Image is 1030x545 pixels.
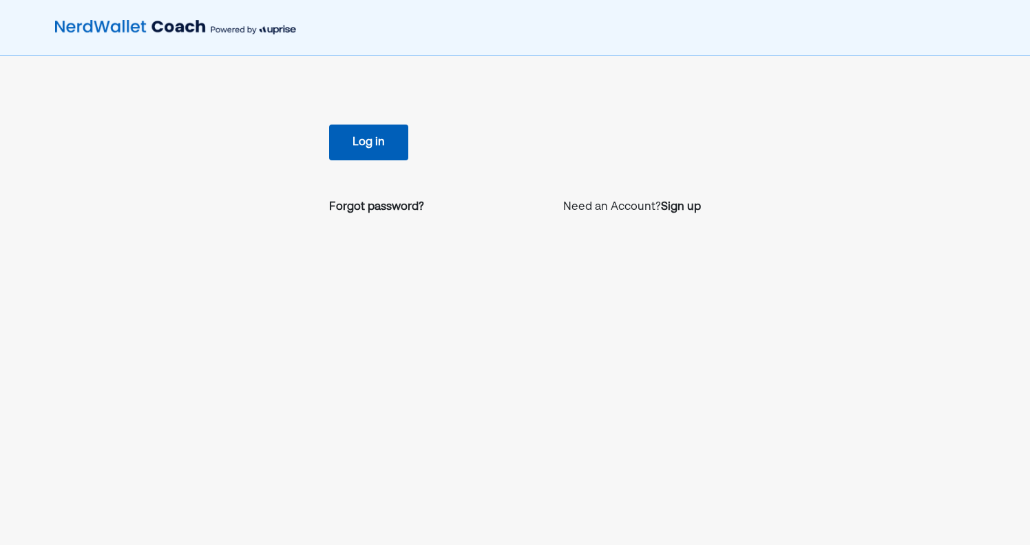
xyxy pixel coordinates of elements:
[329,199,424,215] a: Forgot password?
[661,199,701,215] a: Sign up
[329,125,408,160] button: Log in
[563,199,701,215] p: Need an Account?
